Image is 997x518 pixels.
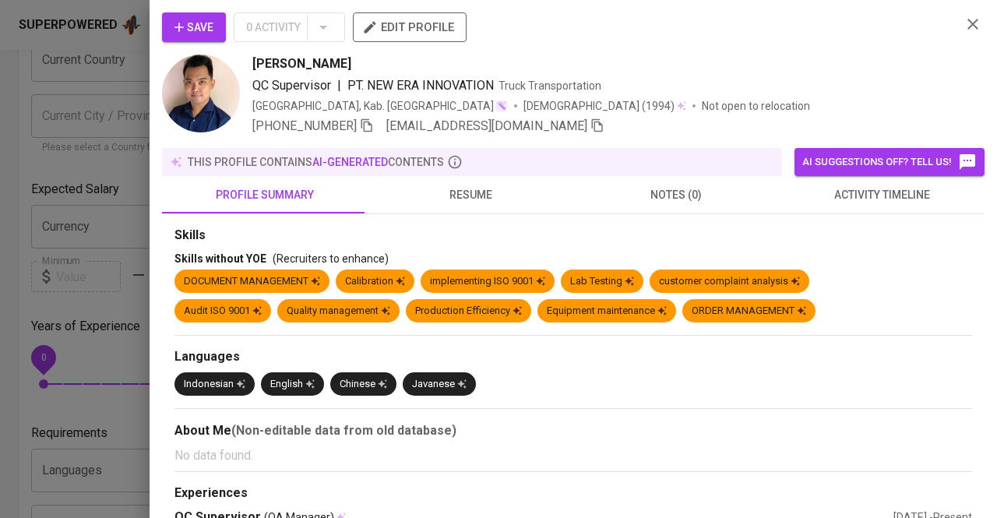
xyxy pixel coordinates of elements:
img: magic_wand.svg [495,100,508,112]
span: AI-generated [312,156,388,168]
div: customer complaint analysis [659,274,800,289]
a: edit profile [353,20,467,33]
div: About Me [174,421,972,440]
div: Quality management [287,304,390,319]
div: DOCUMENT MANAGEMENT [184,274,320,289]
p: Not open to relocation [702,98,810,114]
div: Calibration [345,274,405,289]
div: Audit ISO 9001 [184,304,262,319]
div: English [270,377,315,392]
button: edit profile [353,12,467,42]
button: Save [162,12,226,42]
div: [GEOGRAPHIC_DATA], Kab. [GEOGRAPHIC_DATA] [252,98,508,114]
span: activity timeline [788,185,975,205]
p: No data found. [174,446,972,465]
div: Equipment maintenance [547,304,667,319]
p: this profile contains contents [188,154,444,170]
span: | [337,76,341,95]
span: (Recruiters to enhance) [273,252,389,265]
div: Indonesian [184,377,245,392]
div: Production Efficiency [415,304,522,319]
span: Truck Transportation [498,79,601,92]
div: Languages [174,348,972,366]
span: edit profile [365,17,454,37]
b: (Non-editable data from old database) [231,423,456,438]
span: [EMAIL_ADDRESS][DOMAIN_NAME] [386,118,587,133]
div: Skills [174,227,972,245]
span: Skills without YOE [174,252,266,265]
div: implementing ISO 9001 [430,274,545,289]
button: AI suggestions off? Tell us! [794,148,985,176]
div: Chinese [340,377,387,392]
img: 01bb463ec797ac5239c2f3e44d4c4926.jfif [162,55,240,132]
span: resume [377,185,564,205]
div: (1994) [523,98,686,114]
span: notes (0) [583,185,770,205]
div: Lab Testing [570,274,634,289]
span: AI suggestions off? Tell us! [802,153,977,171]
span: [PHONE_NUMBER] [252,118,357,133]
span: [PERSON_NAME] [252,55,351,73]
span: profile summary [171,185,358,205]
span: Save [174,18,213,37]
span: QC Supervisor [252,78,331,93]
div: Javanese [412,377,467,392]
span: PT. NEW ERA INNOVATION [347,78,494,93]
div: Experiences [174,485,972,502]
div: ORDER MANAGEMENT [692,304,806,319]
span: [DEMOGRAPHIC_DATA] [523,98,642,114]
